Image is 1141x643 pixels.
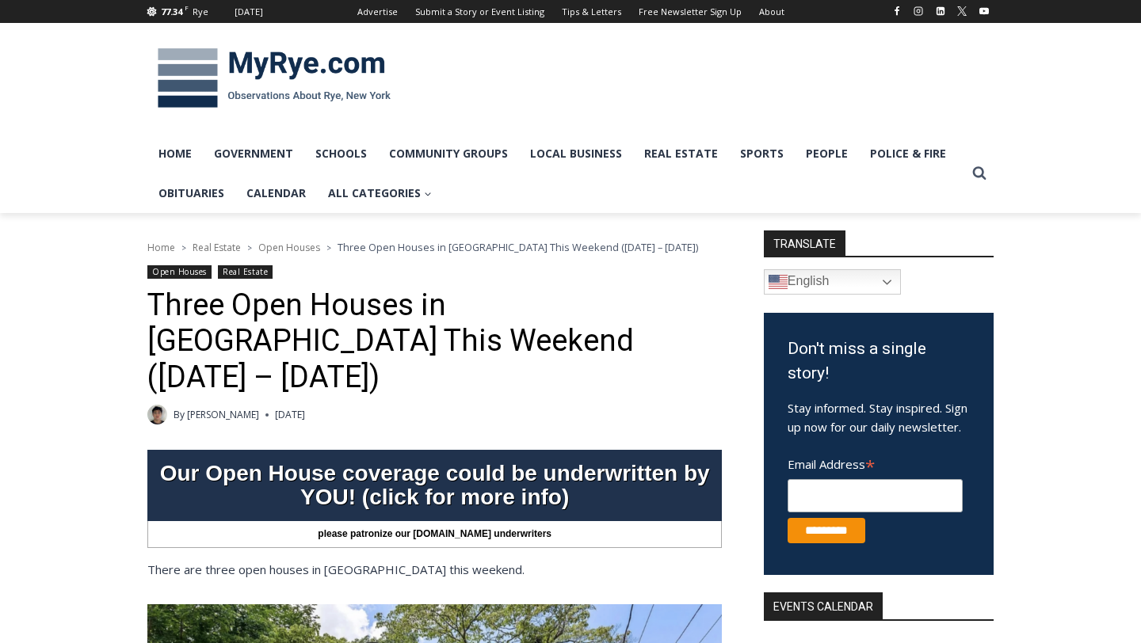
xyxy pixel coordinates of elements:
[764,269,901,295] a: English
[952,2,971,21] a: X
[788,448,963,477] label: Email Address
[326,242,331,253] span: >
[328,185,432,202] span: All Categories
[887,2,906,21] a: Facebook
[247,242,252,253] span: >
[304,134,378,173] a: Schools
[187,408,259,421] a: [PERSON_NAME]
[161,6,182,17] span: 77.34
[338,240,698,254] span: Three Open Houses in [GEOGRAPHIC_DATA] This Weekend ([DATE] – [DATE])
[975,2,994,21] a: YouTube
[193,241,241,254] a: Real Estate
[203,134,304,173] a: Government
[147,454,722,517] div: Our Open House coverage could be underwritten by YOU! (click for more info)
[147,287,722,396] h1: Three Open Houses in [GEOGRAPHIC_DATA] This Weekend ([DATE] – [DATE])
[378,134,519,173] a: Community Groups
[235,5,263,19] div: [DATE]
[764,592,883,619] h2: Events Calendar
[147,239,722,255] nav: Breadcrumbs
[729,134,795,173] a: Sports
[788,337,970,386] h3: Don't miss a single story!
[147,134,965,214] nav: Primary Navigation
[218,265,273,279] a: Real Estate
[769,272,788,291] img: en
[147,405,167,424] a: Author image
[258,241,320,254] a: Open Houses
[147,37,401,120] img: MyRye.com
[147,405,167,424] img: Patel, Devan - bio cropped 200x200
[147,521,722,548] div: please patronize our [DOMAIN_NAME] underwriters
[633,134,729,173] a: Real Estate
[185,3,189,12] span: F
[795,134,859,173] a: People
[147,134,203,173] a: Home
[193,5,208,19] div: Rye
[147,561,525,577] span: There are three open houses in [GEOGRAPHIC_DATA] this weekend.
[931,2,950,21] a: Linkedin
[235,173,317,213] a: Calendar
[275,407,305,422] time: [DATE]
[965,159,994,188] button: View Search Form
[147,450,722,548] a: Our Open House coverage could be underwritten by YOU! (click for more info) please patronize our ...
[317,173,443,213] a: All Categories
[909,2,928,21] a: Instagram
[181,242,186,253] span: >
[859,134,957,173] a: Police & Fire
[174,407,185,422] span: By
[764,230,845,256] strong: TRANSLATE
[788,398,970,436] p: Stay informed. Stay inspired. Sign up now for our daily newsletter.
[147,173,235,213] a: Obituaries
[147,241,175,254] a: Home
[519,134,633,173] a: Local Business
[147,265,212,279] a: Open Houses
